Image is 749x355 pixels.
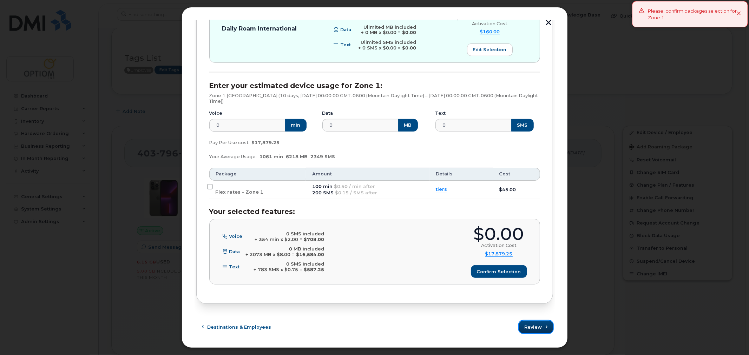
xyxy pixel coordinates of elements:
[383,30,401,35] span: $0.00 =
[229,249,240,254] span: Data
[467,43,513,56] button: Edit selection
[254,267,283,272] span: + 783 SMS x
[209,140,249,145] span: Pay Per Use cost
[209,93,540,104] p: Zone 1 [GEOGRAPHIC_DATA] (10 days, [DATE] 00:00:00 GMT-0600 (Mountain Daylight Time) – [DATE] 00:...
[286,154,308,159] span: 6218 MB
[435,110,446,116] label: Text
[277,252,295,257] span: $8.00 =
[260,154,283,159] span: 1061 min
[304,237,324,242] b: $708.00
[398,119,418,132] button: MB
[207,184,213,189] input: Flex rates - Zone 1
[334,184,375,189] span: $0.50 / min after
[209,154,257,159] span: Your Average Usage:
[285,237,303,242] span: $2.00 =
[525,324,542,330] span: Review
[472,21,507,27] div: Activation Cost
[511,119,534,132] button: SMS
[246,252,276,257] span: + 2073 MB x
[229,234,243,239] span: Voice
[207,324,271,330] span: Destinations & Employees
[296,252,324,257] b: $16,584.00
[252,140,280,145] span: $17,879.25
[304,267,324,272] b: $587.25
[340,27,351,33] span: Data
[229,264,240,269] span: Text
[485,251,513,257] summary: $17,879.25
[312,190,334,195] span: 200 SMS
[285,119,307,132] button: min
[246,246,324,252] div: 0 MB included
[222,26,297,32] p: Daily Roam International
[255,237,283,242] span: + 354 min x
[519,321,553,333] button: Review
[383,45,401,51] span: $0.00 =
[361,30,381,35] span: + 0 MB x
[209,82,540,89] h3: Enter your estimated device usage for Zone 1:
[216,189,264,195] span: Flex rates - Zone 1
[474,226,524,243] div: $0.00
[209,110,223,116] label: Voice
[473,46,507,53] span: Edit selection
[209,208,540,215] h3: Your selected features:
[361,25,416,30] div: Ulimited MB included
[285,267,303,272] span: $0.75 =
[430,168,493,180] th: Details
[340,42,351,48] span: Text
[358,40,416,45] div: Ulimited SMS included
[196,321,277,333] button: Destinations & Employees
[311,154,335,159] span: 2349 SMS
[402,45,416,51] b: $0.00
[493,181,540,200] td: $45.00
[648,8,737,21] div: Please, confirm packages selection for Zone 1
[493,168,540,180] th: Cost
[402,30,416,35] b: $0.00
[335,190,377,195] span: $0.15 / SMS after
[480,29,500,35] summary: $160.00
[306,168,429,180] th: Amount
[477,268,521,275] span: Confirm selection
[358,45,381,51] span: + 0 SMS x
[255,231,324,237] div: 0 SMS included
[436,186,447,193] summary: tiers
[471,265,527,278] button: Confirm selection
[322,110,333,116] label: Data
[453,4,527,21] div: $160.00
[481,243,517,248] div: Activation Cost
[209,168,306,180] th: Package
[254,261,324,267] div: 0 SMS included
[312,184,333,189] span: 100 min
